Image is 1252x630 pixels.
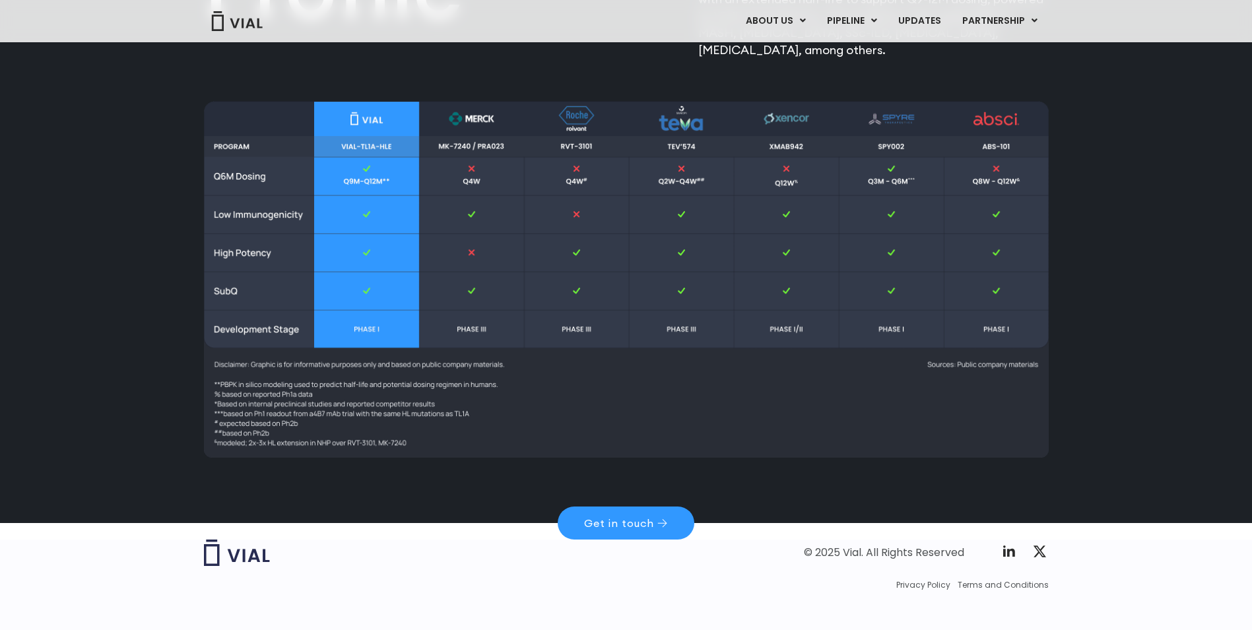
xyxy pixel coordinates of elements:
a: Get in touch [558,507,694,540]
div: © 2025 Vial. All Rights Reserved [804,545,964,560]
a: PIPELINEMenu Toggle [816,10,887,32]
img: Vial logo wih "Vial" spelled out [204,540,270,566]
a: UPDATES [888,10,951,32]
a: Terms and Conditions [958,579,1049,591]
a: ABOUT USMenu Toggle [735,10,816,32]
a: Privacy Policy [896,579,950,591]
a: PARTNERSHIPMenu Toggle [952,10,1048,32]
img: Vial Logo [211,11,263,31]
span: Get in touch [584,518,654,528]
